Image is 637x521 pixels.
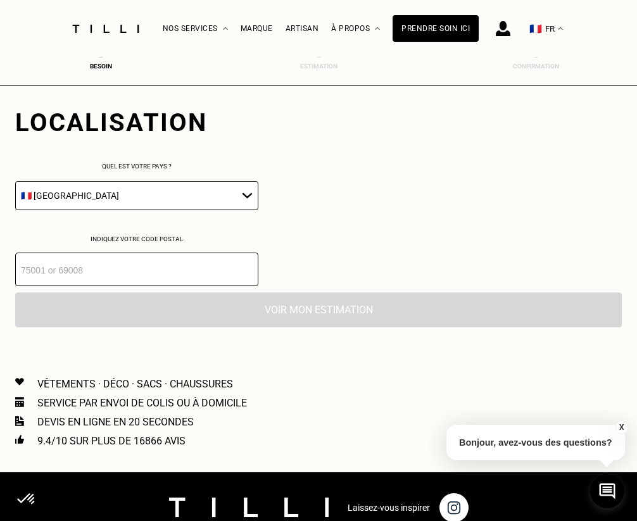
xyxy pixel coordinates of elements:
img: logo Tilli [169,498,329,517]
a: Artisan [286,24,319,33]
p: Laissez-vous inspirer [348,503,430,513]
img: menu déroulant [558,27,563,30]
img: Icon [15,416,24,426]
p: Devis en ligne en 20 secondes [37,416,194,428]
img: icône connexion [496,21,510,36]
div: Localisation [15,108,258,137]
div: À propos [331,1,380,57]
p: Bonjour, avez-vous des questions? [446,425,625,460]
p: 9.4/10 sur plus de 16866 avis [37,435,186,447]
input: 75001 or 69008 [15,253,258,286]
img: Menu déroulant à propos [375,27,380,30]
img: Icon [15,378,24,386]
a: Marque [241,24,273,33]
p: Indiquez votre code postal [15,235,258,242]
div: Besoin [75,63,126,70]
a: Prendre soin ici [393,15,479,42]
span: 🇫🇷 [529,23,542,35]
img: Menu déroulant [223,27,228,30]
img: Icon [15,435,24,444]
p: Quel est votre pays ? [15,163,258,170]
img: Logo du service de couturière Tilli [68,25,144,33]
div: Estimation [293,63,344,70]
div: Nos services [163,1,228,57]
p: Service par envoi de colis ou à domicile [37,397,247,409]
div: Confirmation [511,63,562,70]
button: X [615,420,628,434]
button: 🇫🇷 FR [523,1,569,57]
p: Vêtements · Déco · Sacs · Chaussures [37,378,233,390]
img: Icon [15,397,24,407]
